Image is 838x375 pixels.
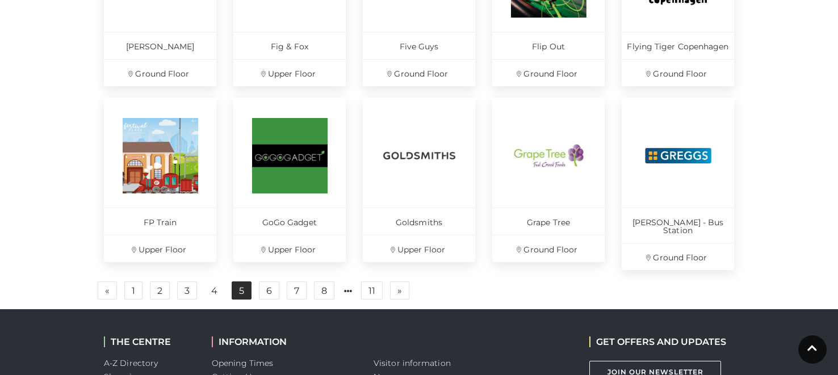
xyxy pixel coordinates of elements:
[390,281,409,300] a: Next
[104,208,216,235] p: FP Train
[232,281,252,300] a: 5
[622,208,734,243] p: [PERSON_NAME] - Bus Station
[492,98,605,262] a: Grape Tree Ground Floor
[492,59,605,86] p: Ground Floor
[363,59,475,86] p: Ground Floor
[233,208,346,235] p: GoGo Gadget
[104,235,216,262] p: Upper Floor
[124,281,143,300] a: 1
[104,336,195,347] h2: THE CENTRE
[374,358,451,368] a: Visitor information
[233,235,346,262] p: Upper Floor
[287,281,307,300] a: 7
[104,32,216,59] p: [PERSON_NAME]
[233,98,346,262] a: GoGo Gadget Upper Floor
[622,32,734,59] p: Flying Tiger Copenhagen
[233,32,346,59] p: Fig & Fox
[233,59,346,86] p: Upper Floor
[212,336,357,347] h2: INFORMATION
[589,336,726,347] h2: GET OFFERS AND UPDATES
[363,235,475,262] p: Upper Floor
[150,281,170,300] a: 2
[98,281,117,300] a: Previous
[363,32,475,59] p: Five Guys
[104,98,216,262] a: FP Train Upper Floor
[104,358,158,368] a: A-Z Directory
[259,281,279,300] a: 6
[314,281,334,300] a: 8
[104,59,216,86] p: Ground Floor
[622,59,734,86] p: Ground Floor
[622,98,734,270] a: [PERSON_NAME] - Bus Station Ground Floor
[212,358,273,368] a: Opening Times
[622,243,734,270] p: Ground Floor
[361,281,383,300] a: 11
[204,282,224,300] a: 4
[492,208,605,235] p: Grape Tree
[492,32,605,59] p: Flip Out
[363,98,475,262] a: Goldsmiths Upper Floor
[363,208,475,235] p: Goldsmiths
[105,286,110,294] span: «
[492,235,605,262] p: Ground Floor
[177,281,197,300] a: 3
[397,286,402,294] span: »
